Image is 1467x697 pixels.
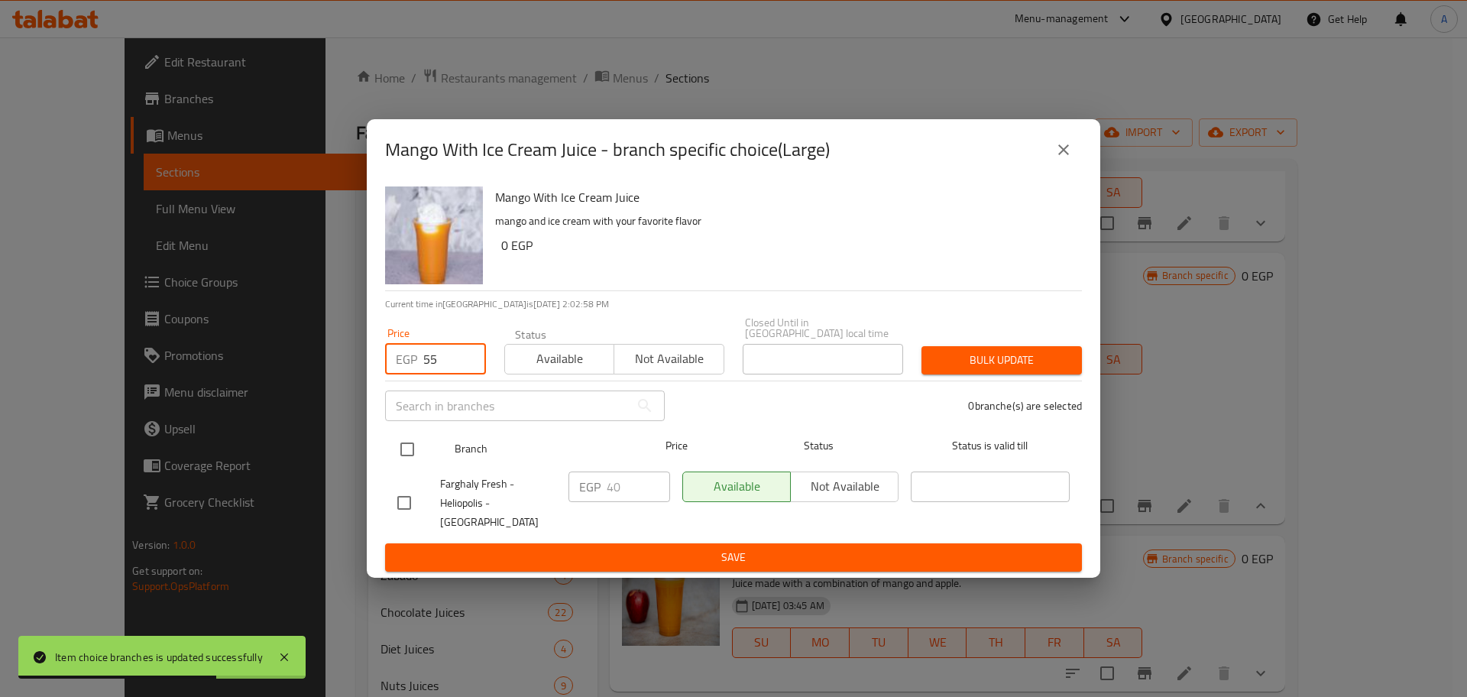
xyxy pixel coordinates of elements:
[397,548,1070,567] span: Save
[55,649,263,666] div: Item choice branches is updated successfully
[740,436,899,455] span: Status
[385,543,1082,572] button: Save
[385,391,630,421] input: Search in branches
[1045,131,1082,168] button: close
[501,235,1070,256] h6: 0 EGP
[385,138,830,162] h2: Mango With Ice Cream Juice - branch specific choice(Large)
[579,478,601,496] p: EGP
[626,436,727,455] span: Price
[607,472,670,502] input: Please enter price
[495,186,1070,208] h6: Mango With Ice Cream Juice
[440,475,556,532] span: Farghaly Fresh -Heliopolis - [GEOGRAPHIC_DATA]
[385,186,483,284] img: Mango With Ice Cream Juice
[511,348,608,370] span: Available
[385,297,1082,311] p: Current time in [GEOGRAPHIC_DATA] is [DATE] 2:02:58 PM
[934,351,1070,370] span: Bulk update
[396,350,417,368] p: EGP
[968,398,1082,413] p: 0 branche(s) are selected
[921,346,1082,374] button: Bulk update
[504,344,614,374] button: Available
[620,348,717,370] span: Not available
[911,436,1070,455] span: Status is valid till
[455,439,614,459] span: Branch
[495,212,1070,231] p: mango and ice cream with your favorite flavor
[614,344,724,374] button: Not available
[423,344,486,374] input: Please enter price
